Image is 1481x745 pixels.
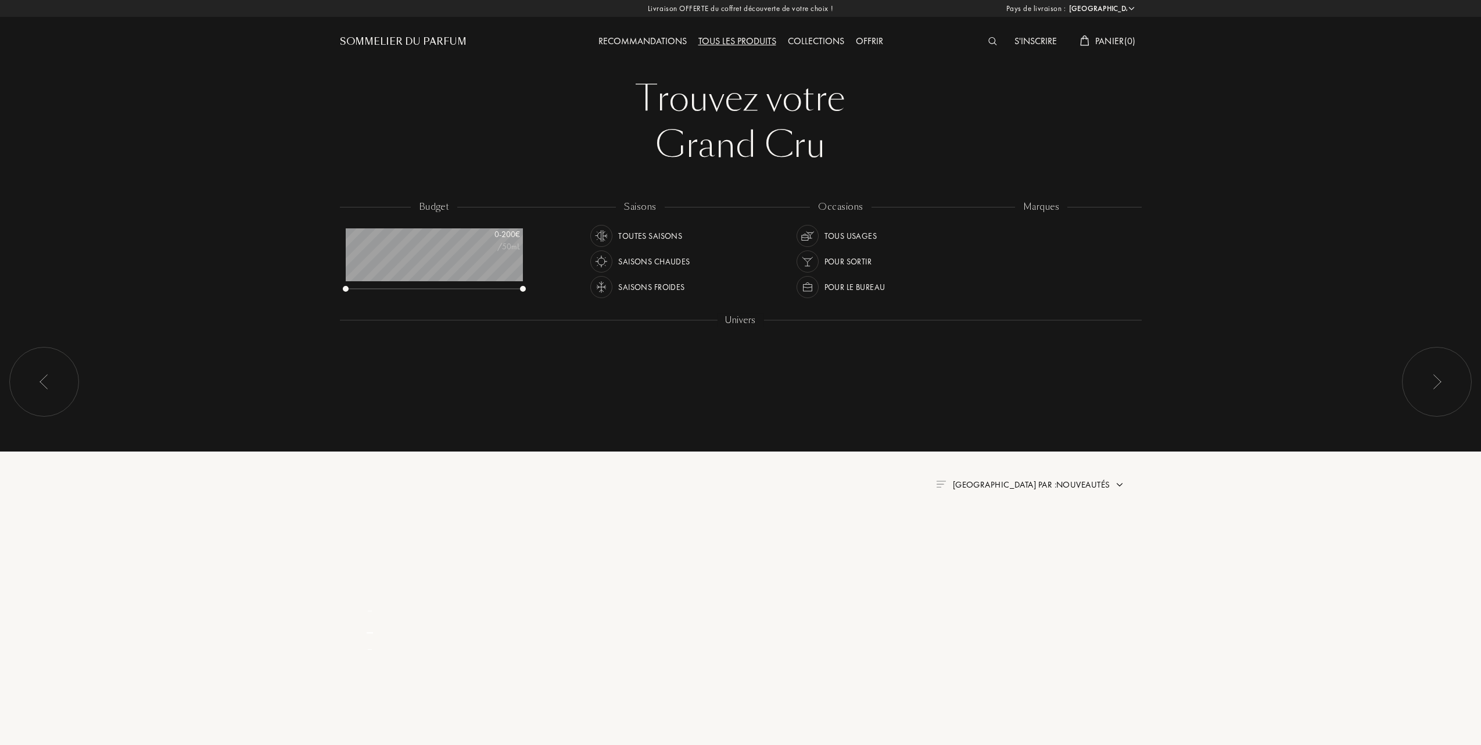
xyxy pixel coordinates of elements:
[799,228,816,244] img: usage_occasion_all_white.svg
[1115,480,1124,489] img: arrow.png
[345,640,396,652] div: _
[593,253,609,270] img: usage_season_hot_white.svg
[693,35,782,47] a: Tous les produits
[936,481,945,488] img: filter_by.png
[593,35,693,47] a: Recommandations
[593,34,693,49] div: Recommandations
[1006,3,1066,15] span: Pays de livraison :
[810,200,871,214] div: occasions
[593,279,609,295] img: usage_season_cold_white.svg
[1095,35,1136,47] span: Panier ( 0 )
[618,225,682,247] div: Toutes saisons
[462,228,520,241] div: 0 - 200 €
[616,200,664,214] div: saisons
[799,253,816,270] img: usage_occasion_party_white.svg
[824,250,872,273] div: Pour sortir
[345,601,396,614] div: _
[1432,374,1441,389] img: arr_left.svg
[850,35,889,47] a: Offrir
[618,276,684,298] div: Saisons froides
[953,479,1110,490] span: [GEOGRAPHIC_DATA] par : Nouveautés
[799,279,816,295] img: usage_occasion_work_white.svg
[717,314,763,327] div: Univers
[462,241,520,253] div: /50mL
[345,615,396,638] div: _
[347,525,393,571] img: pf_empty.png
[40,374,49,389] img: arr_left.svg
[1127,4,1136,13] img: arrow_w.png
[824,225,877,247] div: Tous usages
[782,34,850,49] div: Collections
[593,228,609,244] img: usage_season_average_white.svg
[988,37,997,45] img: search_icn_white.svg
[618,250,690,273] div: Saisons chaudes
[693,34,782,49] div: Tous les produits
[1015,200,1067,214] div: marques
[349,76,1133,122] div: Trouvez votre
[1009,34,1063,49] div: S'inscrire
[1080,35,1089,46] img: cart_white.svg
[347,694,393,740] img: pf_empty.png
[1009,35,1063,47] a: S'inscrire
[411,200,458,214] div: budget
[782,35,850,47] a: Collections
[349,122,1133,169] div: Grand Cru
[340,35,467,49] a: Sommelier du Parfum
[824,276,885,298] div: Pour le bureau
[850,34,889,49] div: Offrir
